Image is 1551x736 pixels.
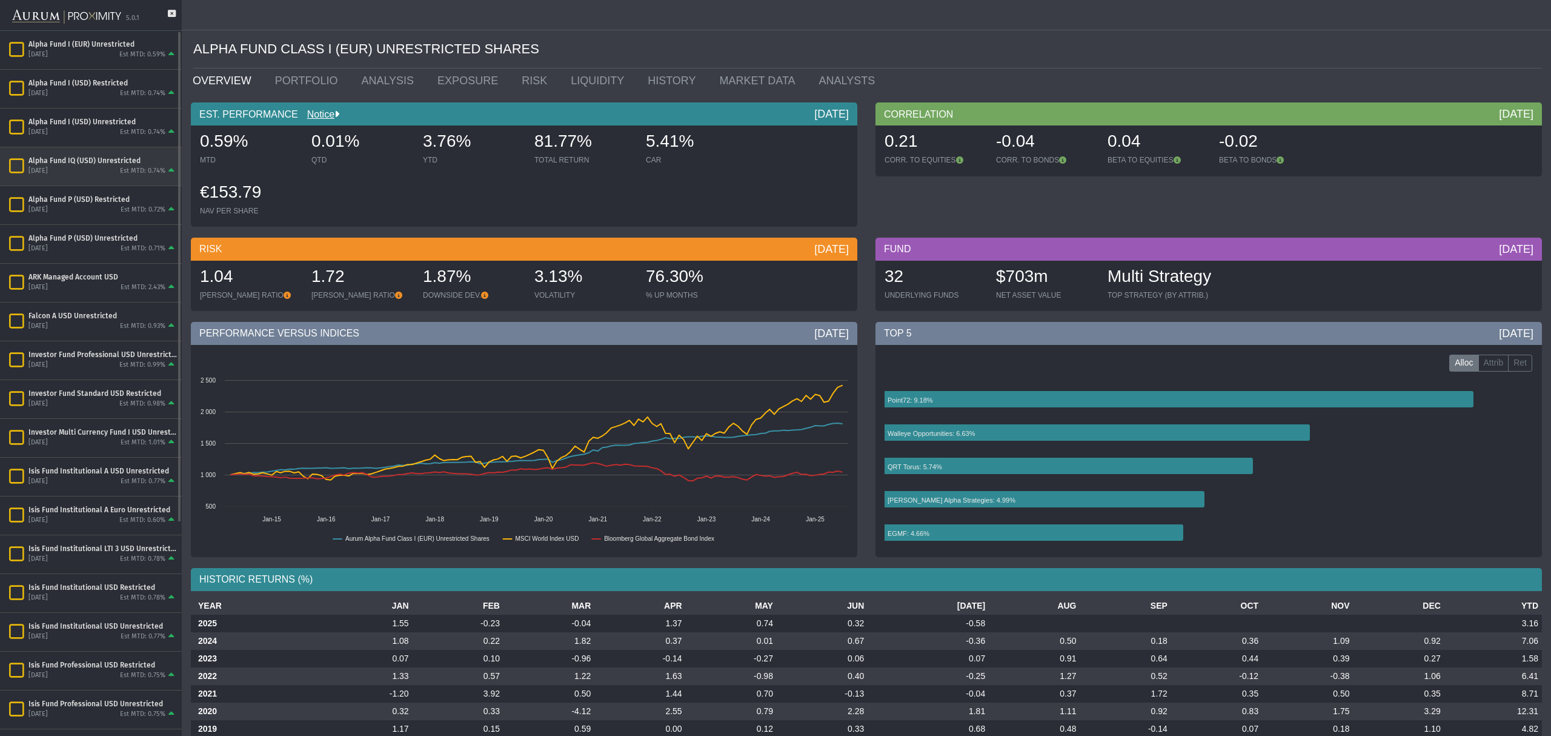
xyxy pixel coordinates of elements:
[1508,355,1532,372] label: Ret
[777,597,868,615] th: JUN
[777,650,868,667] td: 0.06
[119,400,165,409] div: Est MTD: 0.98%
[888,430,975,437] text: Walleye Opportunities: 6.63%
[480,516,499,523] text: Jan-19
[413,650,503,667] td: 0.10
[423,155,522,165] div: YTD
[298,108,339,121] div: Notice
[1499,242,1533,256] div: [DATE]
[1108,155,1207,165] div: BETA TO EQUITIES
[321,667,412,685] td: 1.33
[28,350,177,360] div: Investor Fund Professional USD Unrestricted
[28,699,177,709] div: Isis Fund Professional USD Unrestricted
[1444,597,1542,615] th: YTD
[875,238,1542,261] div: FUND
[1171,667,1262,685] td: -0.12
[594,632,685,650] td: 0.37
[28,544,177,554] div: Isis Fund Institutional LTI 3 USD Unrestricted
[996,265,1095,290] div: $703m
[885,290,984,300] div: UNDERLYING FUNDS
[201,409,216,415] text: 2 000
[1080,650,1171,667] td: 0.64
[1449,355,1478,372] label: Alloc
[534,155,634,165] div: TOTAL RETURN
[298,109,334,119] a: Notice
[1171,650,1262,667] td: 0.44
[119,50,165,59] div: Est MTD: 0.59%
[321,597,412,615] th: JAN
[28,206,48,215] div: [DATE]
[28,710,48,719] div: [DATE]
[503,650,594,667] td: -0.96
[888,497,1015,504] text: [PERSON_NAME] Alpha Strategies: 4.99%
[28,660,177,670] div: Isis Fund Professional USD Restricted
[317,516,336,523] text: Jan-16
[120,594,165,603] div: Est MTD: 0.78%
[311,132,359,150] span: 0.01%
[200,290,299,300] div: [PERSON_NAME] RATIO
[875,322,1542,345] div: TOP 5
[28,361,48,370] div: [DATE]
[989,685,1080,703] td: 0.37
[534,265,634,290] div: 3.13%
[121,632,165,641] div: Est MTD: 0.77%
[28,671,48,680] div: [DATE]
[413,685,503,703] td: 3.92
[1353,650,1444,667] td: 0.27
[1108,265,1211,290] div: Multi Strategy
[1353,703,1444,720] td: 3.29
[594,703,685,720] td: 2.55
[311,155,411,165] div: QTD
[562,69,639,93] a: LIQUIDITY
[1478,355,1509,372] label: Attrib
[989,667,1080,685] td: 1.27
[806,516,825,523] text: Jan-25
[989,597,1080,615] th: AUG
[28,50,48,59] div: [DATE]
[191,322,857,345] div: PERFORMANCE VERSUS INDICES
[120,710,165,719] div: Est MTD: 0.75%
[814,107,849,121] div: [DATE]
[119,516,165,525] div: Est MTD: 0.60%
[503,703,594,720] td: -4.12
[1262,667,1353,685] td: -0.38
[516,535,579,542] text: MSCI World Index USD
[1108,130,1207,155] div: 0.04
[193,30,1542,69] div: ALPHA FUND CLASS I (EUR) UNRESTRICTED SHARES
[686,615,777,632] td: 0.74
[888,530,929,537] text: EGMF: 4.66%
[639,69,710,93] a: HISTORY
[697,516,716,523] text: Jan-23
[1080,632,1171,650] td: 0.18
[1262,632,1353,650] td: 1.09
[503,667,594,685] td: 1.22
[777,632,868,650] td: 0.67
[201,440,216,447] text: 1 500
[28,39,177,49] div: Alpha Fund I (EUR) Unrestricted
[120,89,165,98] div: Est MTD: 0.74%
[184,69,266,93] a: OVERVIEW
[191,238,857,261] div: RISK
[646,290,745,300] div: % UP MONTHS
[888,463,942,470] text: QRT Torus: 5.74%
[534,516,553,523] text: Jan-20
[28,117,177,127] div: Alpha Fund I (USD) Unrestricted
[413,632,503,650] td: 0.22
[28,632,48,641] div: [DATE]
[777,703,868,720] td: 2.28
[28,322,48,331] div: [DATE]
[1444,615,1542,632] td: 3.16
[311,290,411,300] div: [PERSON_NAME] RATIO
[503,632,594,650] td: 1.82
[423,130,522,155] div: 3.76%
[711,69,810,93] a: MARKET DATA
[1353,632,1444,650] td: 0.92
[28,389,177,398] div: Investor Fund Standard USD Restricted
[121,283,165,292] div: Est MTD: 2.43%
[191,568,1542,591] div: HISTORIC RETURNS (%)
[321,685,412,703] td: -1.20
[121,244,165,253] div: Est MTD: 0.71%
[262,516,281,523] text: Jan-15
[868,615,989,632] td: -0.58
[28,311,177,321] div: Falcon A USD Unrestricted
